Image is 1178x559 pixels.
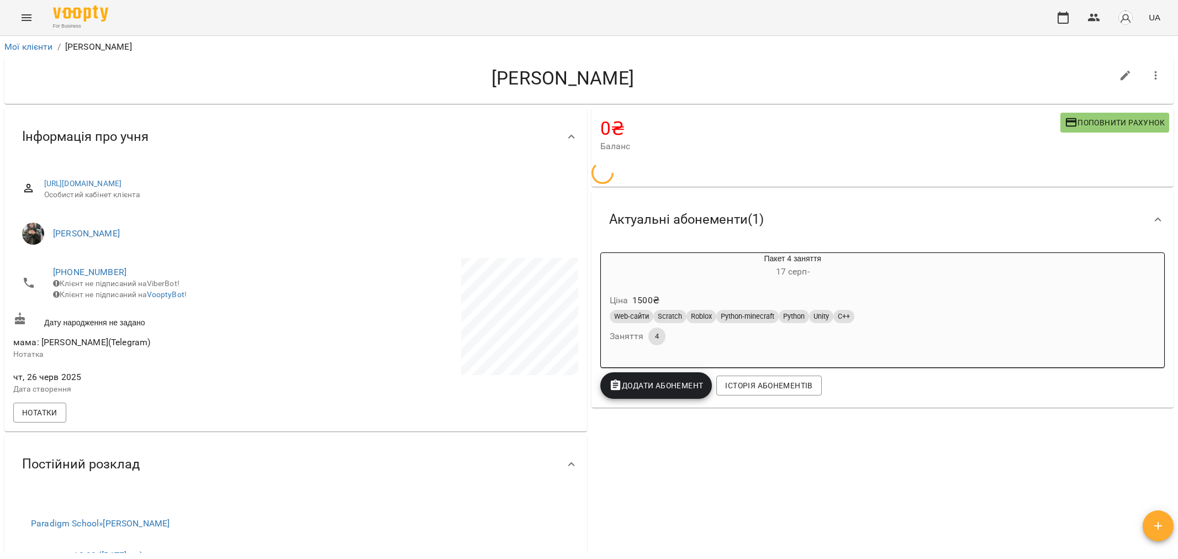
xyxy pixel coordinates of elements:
[1060,113,1169,133] button: Поповнити рахунок
[44,179,122,188] a: [URL][DOMAIN_NAME]
[4,436,587,493] div: Постійний розклад
[610,329,644,344] h6: Заняття
[13,4,40,31] button: Menu
[57,40,61,54] li: /
[4,40,1174,54] nav: breadcrumb
[776,266,810,277] span: 17 серп -
[1149,12,1160,23] span: UA
[13,384,293,395] p: Дата створення
[13,371,293,384] span: чт, 26 черв 2025
[601,253,985,358] button: Пакет 4 заняття17 серп- Ціна1500₴Web-сайтиScratchRobloxPython-minecraftPythonUnityC++Заняття4
[53,23,108,30] span: For Business
[809,312,833,321] span: Unity
[600,140,1060,153] span: Баланс
[13,403,66,423] button: Нотатки
[53,228,120,239] a: [PERSON_NAME]
[779,312,809,321] span: Python
[609,211,764,228] span: Актуальні абонементи ( 1 )
[22,456,140,473] span: Постійний розклад
[65,40,132,54] p: [PERSON_NAME]
[833,312,854,321] span: C++
[610,293,628,308] h6: Ціна
[44,189,569,201] span: Особистий кабінет клієнта
[13,337,150,347] span: мама: [PERSON_NAME](Telegram)
[609,379,704,392] span: Додати Абонемент
[716,376,821,395] button: Історія абонементів
[4,108,587,165] div: Інформація про учня
[53,279,179,288] span: Клієнт не підписаний на ViberBot!
[591,191,1174,248] div: Актуальні абонементи(1)
[686,312,716,321] span: Roblox
[22,406,57,419] span: Нотатки
[725,379,812,392] span: Історія абонементів
[601,253,985,279] div: Пакет 4 заняття
[22,223,44,245] img: Стаховська Анастасія Русланівна
[632,294,659,307] p: 1500 ₴
[31,518,170,529] a: Paradigm School»[PERSON_NAME]
[716,312,779,321] span: Python-minecraft
[147,290,184,299] a: VooptyBot
[1065,116,1165,129] span: Поповнити рахунок
[53,6,108,22] img: Voopty Logo
[1118,10,1133,25] img: avatar_s.png
[600,372,712,399] button: Додати Абонемент
[1144,7,1165,28] button: UA
[13,349,293,360] p: Нотатка
[13,67,1112,89] h4: [PERSON_NAME]
[22,128,149,145] span: Інформація про учня
[653,312,686,321] span: Scratch
[53,267,126,277] a: [PHONE_NUMBER]
[600,117,1060,140] h4: 0 ₴
[53,290,187,299] span: Клієнт не підписаний на !
[4,41,53,52] a: Мої клієнти
[11,310,295,330] div: Дату народження не задано
[610,312,653,321] span: Web-сайти
[648,331,665,341] span: 4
